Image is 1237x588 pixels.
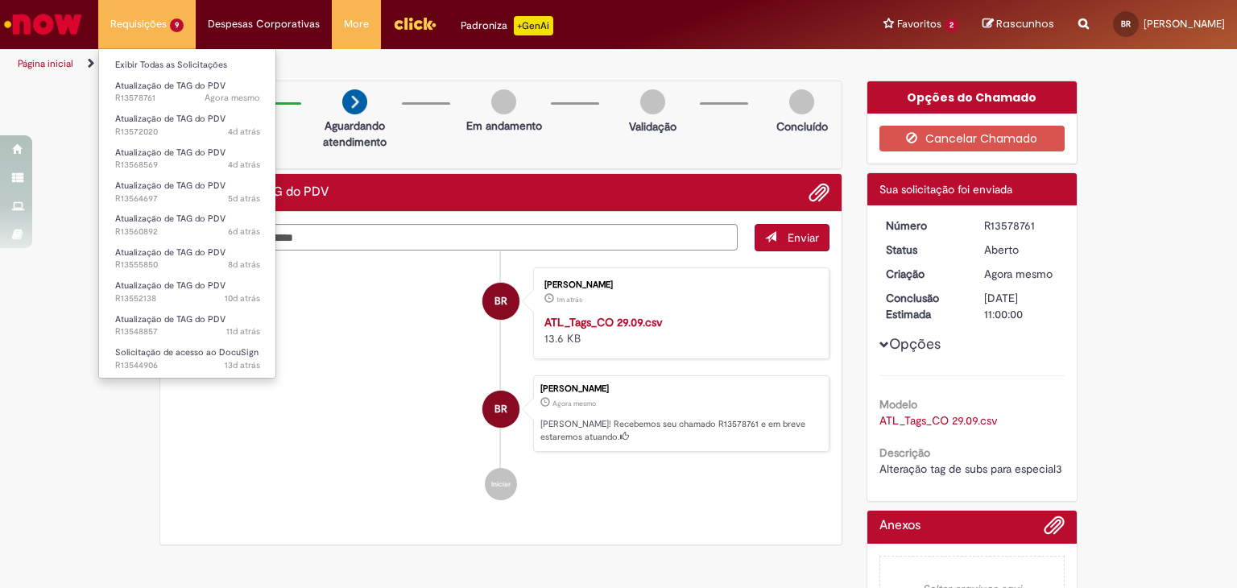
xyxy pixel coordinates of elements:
[205,92,260,104] span: Agora mesmo
[12,49,813,79] ul: Trilhas de página
[984,217,1059,234] div: R13578761
[482,391,519,428] div: Beatriz Fernandes Raposo
[225,292,260,304] span: 10d atrás
[984,242,1059,258] div: Aberto
[170,19,184,32] span: 9
[788,230,819,245] span: Enviar
[540,384,821,394] div: [PERSON_NAME]
[115,280,225,292] span: Atualização de TAG do PDV
[755,224,829,251] button: Enviar
[879,413,998,428] a: Download de ATL_Tags_CO 29.09.csv
[552,399,596,408] span: Agora mesmo
[99,110,276,140] a: Aberto R13572020 : Atualização de TAG do PDV
[874,290,973,322] dt: Conclusão Estimada
[99,144,276,174] a: Aberto R13568569 : Atualização de TAG do PDV
[494,282,507,321] span: BR
[225,359,260,371] span: 13d atrás
[983,17,1054,32] a: Rascunhos
[2,8,85,40] img: ServiceNow
[115,359,260,372] span: R13544906
[897,16,941,32] span: Favoritos
[514,16,553,35] p: +GenAi
[316,118,394,150] p: Aguardando atendimento
[544,315,663,329] a: ATL_Tags_CO 29.09.csv
[984,267,1053,281] span: Agora mesmo
[466,118,542,134] p: Em andamento
[228,126,260,138] span: 4d atrás
[874,266,973,282] dt: Criação
[99,344,276,374] a: Aberto R13544906 : Solicitação de acesso ao DocuSign
[867,81,1078,114] div: Opções do Chamado
[1044,515,1065,544] button: Adicionar anexos
[115,159,260,172] span: R13568569
[228,259,260,271] span: 8d atrás
[225,292,260,304] time: 19/09/2025 19:03:09
[491,89,516,114] img: img-circle-grey.png
[99,210,276,240] a: Aberto R13560892 : Atualização de TAG do PDV
[110,16,167,32] span: Requisições
[789,89,814,114] img: img-circle-grey.png
[228,126,260,138] time: 26/09/2025 17:27:34
[393,11,436,35] img: click_logo_yellow_360x200.png
[984,290,1059,322] div: [DATE] 11:00:00
[228,259,260,271] time: 22/09/2025 15:19:58
[228,159,260,171] time: 25/09/2025 18:45:05
[99,311,276,341] a: Aberto R13548857 : Atualização de TAG do PDV
[115,226,260,238] span: R13560892
[205,92,260,104] time: 29/09/2025 18:00:16
[115,180,225,192] span: Atualização de TAG do PDV
[874,217,973,234] dt: Número
[640,89,665,114] img: img-circle-grey.png
[115,126,260,139] span: R13572020
[945,19,958,32] span: 2
[226,325,260,337] span: 11d atrás
[172,251,829,517] ul: Histórico de tíquete
[228,226,260,238] time: 23/09/2025 18:34:20
[115,80,225,92] span: Atualização de TAG do PDV
[99,56,276,74] a: Exibir Todas as Solicitações
[99,277,276,307] a: Aberto R13552138 : Atualização de TAG do PDV
[461,16,553,35] div: Padroniza
[776,118,828,135] p: Concluído
[99,244,276,274] a: Aberto R13555850 : Atualização de TAG do PDV
[879,445,930,460] b: Descrição
[984,267,1053,281] time: 29/09/2025 18:00:15
[115,325,260,338] span: R13548857
[494,390,507,429] span: BR
[115,113,225,125] span: Atualização de TAG do PDV
[1144,17,1225,31] span: [PERSON_NAME]
[879,126,1065,151] button: Cancelar Chamado
[115,313,225,325] span: Atualização de TAG do PDV
[984,266,1059,282] div: 29/09/2025 18:00:15
[556,295,582,304] time: 29/09/2025 17:59:58
[556,295,582,304] span: 1m atrás
[226,325,260,337] time: 18/09/2025 19:00:09
[18,57,73,70] a: Página inicial
[874,242,973,258] dt: Status
[552,399,596,408] time: 29/09/2025 18:00:15
[879,182,1012,197] span: Sua solicitação foi enviada
[115,213,225,225] span: Atualização de TAG do PDV
[115,259,260,271] span: R13555850
[99,177,276,207] a: Aberto R13564697 : Atualização de TAG do PDV
[99,77,276,107] a: Aberto R13578761 : Atualização de TAG do PDV
[879,462,1062,476] span: Alteração tag de subs para especial3
[228,193,260,205] time: 24/09/2025 18:54:35
[115,92,260,105] span: R13578761
[1121,19,1131,29] span: BR
[809,182,829,203] button: Adicionar anexos
[172,224,738,251] textarea: Digite sua mensagem aqui...
[482,283,519,320] div: Beatriz Fernandes Raposo
[344,16,369,32] span: More
[208,16,320,32] span: Despesas Corporativas
[115,193,260,205] span: R13564697
[228,226,260,238] span: 6d atrás
[115,292,260,305] span: R13552138
[996,16,1054,31] span: Rascunhos
[228,159,260,171] span: 4d atrás
[115,246,225,259] span: Atualização de TAG do PDV
[115,147,225,159] span: Atualização de TAG do PDV
[879,519,921,533] h2: Anexos
[172,375,829,453] li: Beatriz Fernandes Raposo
